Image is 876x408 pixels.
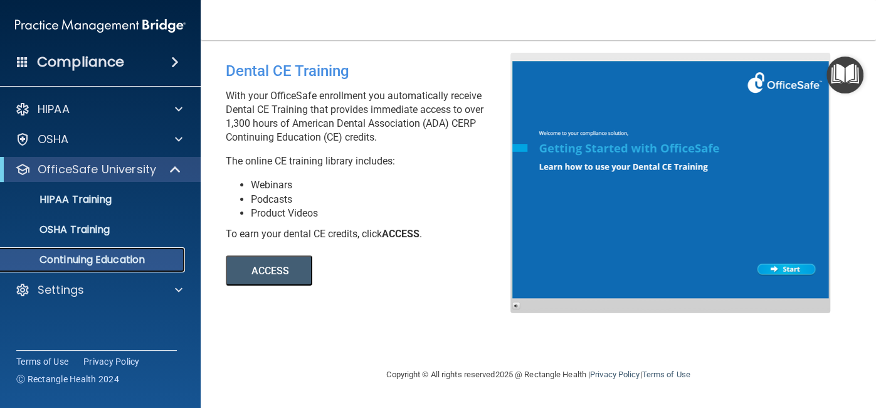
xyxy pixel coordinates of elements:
[251,193,520,207] li: Podcasts
[826,56,863,94] button: Open Resource Center
[251,178,520,192] li: Webinars
[641,370,690,379] a: Terms of Use
[38,282,84,298] p: Settings
[16,355,68,368] a: Terms of Use
[15,102,182,117] a: HIPAA
[15,132,182,147] a: OSHA
[15,162,182,177] a: OfficeSafe University
[226,89,520,144] p: With your OfficeSafe enrollment you automatically receive Dental CE Training that provides immedi...
[226,154,520,168] p: The online CE training library includes:
[38,162,156,177] p: OfficeSafe University
[38,102,70,117] p: HIPAA
[251,207,520,220] li: Product Videos
[226,255,312,286] button: ACCESS
[226,267,569,276] a: ACCESS
[37,53,124,71] h4: Compliance
[310,355,768,395] div: Copyright © All rights reserved 2025 @ Rectangle Health | |
[38,132,69,147] p: OSHA
[382,228,420,240] b: ACCESS
[226,227,520,241] div: To earn your dental CE credits, click .
[590,370,640,379] a: Privacy Policy
[8,193,112,206] p: HIPAA Training
[83,355,140,368] a: Privacy Policy
[226,53,520,89] div: Dental CE Training
[15,13,186,38] img: PMB logo
[16,373,119,385] span: Ⓒ Rectangle Health 2024
[15,282,182,298] a: Settings
[8,254,179,266] p: Continuing Education
[8,223,110,236] p: OSHA Training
